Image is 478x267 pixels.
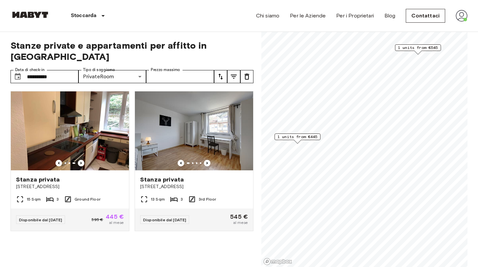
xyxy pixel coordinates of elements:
span: Stanze private e appartamenti per affitto in [GEOGRAPHIC_DATA] [11,40,253,62]
img: Habyt [11,12,50,18]
button: tune [227,70,240,83]
label: Data di check-in [15,67,45,73]
a: Contattaci [406,9,445,23]
div: Map marker [274,133,320,144]
a: Previous imagePrevious imageStanza privata[STREET_ADDRESS]15 Sqm3Ground FloorDisponibile dal [DAT... [11,91,129,231]
span: 1 units from €445 [277,134,317,140]
img: Marketing picture of unit DE-09-017-01M [135,91,253,170]
span: Disponibile dal [DATE] [19,217,62,222]
button: Previous image [55,160,62,166]
button: Previous image [78,160,84,166]
label: Tipo di soggiorno [83,67,115,73]
span: al mese [233,220,248,226]
img: avatar [456,10,467,22]
span: 1 units from €545 [398,45,438,51]
a: Per i Proprietari [336,12,374,20]
button: tune [240,70,253,83]
span: 445 € [106,214,124,220]
span: Disponibile dal [DATE] [143,217,186,222]
label: Prezzo massimo [151,67,180,73]
p: Stoccarda [71,12,97,20]
span: 15 Sqm [27,196,41,202]
span: 545 € [230,214,248,220]
button: Previous image [178,160,184,166]
span: 595 € [92,217,103,223]
a: Per le Aziende [290,12,326,20]
button: Choose date, selected date is 1 Oct 2025 [11,70,24,83]
span: Stanza privata [140,176,184,183]
a: Mapbox logo [263,258,292,265]
span: 13 Sqm [151,196,165,202]
span: 3 [56,196,59,202]
span: [STREET_ADDRESS] [16,183,124,190]
div: Map marker [395,44,441,55]
a: Chi siamo [256,12,279,20]
span: 3 [181,196,183,202]
span: [STREET_ADDRESS] [140,183,248,190]
div: PrivateRoom [78,70,146,83]
span: 3rd Floor [199,196,216,202]
button: tune [214,70,227,83]
span: al mese [109,220,124,226]
button: Previous image [204,160,210,166]
a: Marketing picture of unit DE-09-017-01MPrevious imagePrevious imageStanza privata[STREET_ADDRESS]... [135,91,253,231]
span: Stanza privata [16,176,60,183]
img: Marketing picture of unit DE-09-012-002-03HF [11,91,129,170]
span: Ground Floor [75,196,100,202]
a: Blog [384,12,396,20]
